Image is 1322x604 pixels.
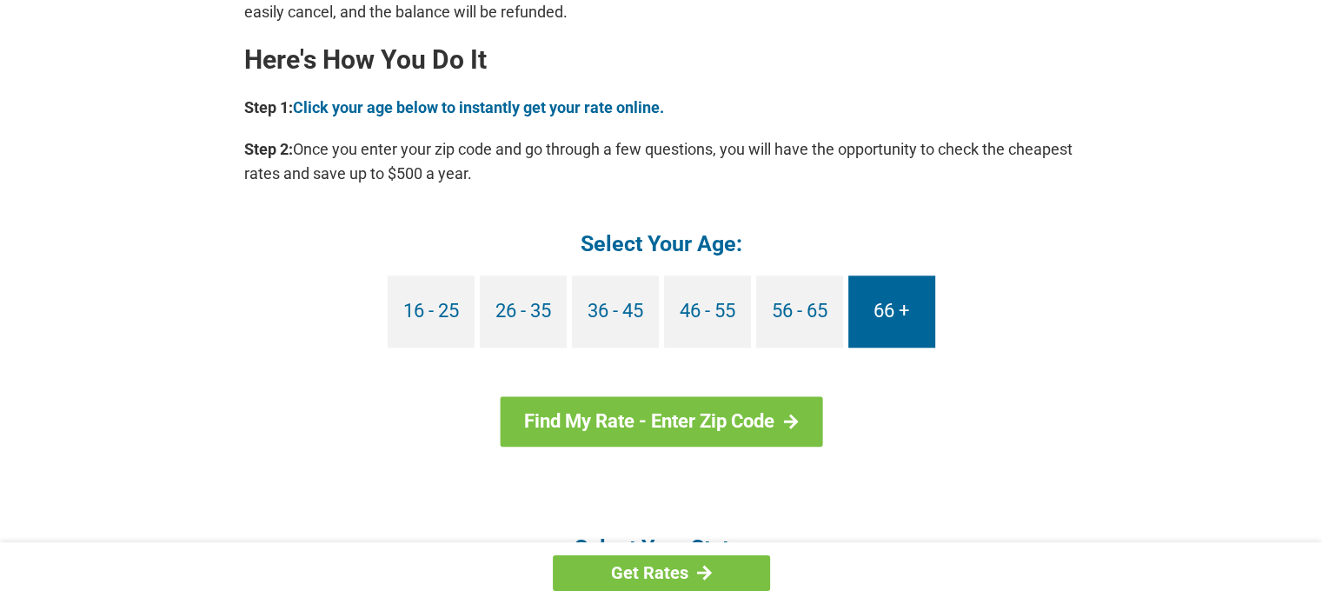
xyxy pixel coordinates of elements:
a: 26 - 35 [480,275,567,348]
a: 46 - 55 [664,275,751,348]
a: 56 - 65 [756,275,843,348]
h4: Select Your Age: [244,229,1079,258]
a: Get Rates [553,555,770,591]
b: Step 1: [244,98,293,116]
h4: Select Your State: [244,534,1079,562]
a: 16 - 25 [388,275,475,348]
a: 66 + [848,275,935,348]
p: Once you enter your zip code and go through a few questions, you will have the opportunity to che... [244,137,1079,186]
a: 36 - 45 [572,275,659,348]
b: Step 2: [244,140,293,158]
a: Find My Rate - Enter Zip Code [500,396,822,447]
a: Click your age below to instantly get your rate online. [293,98,664,116]
h2: Here's How You Do It [244,46,1079,74]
